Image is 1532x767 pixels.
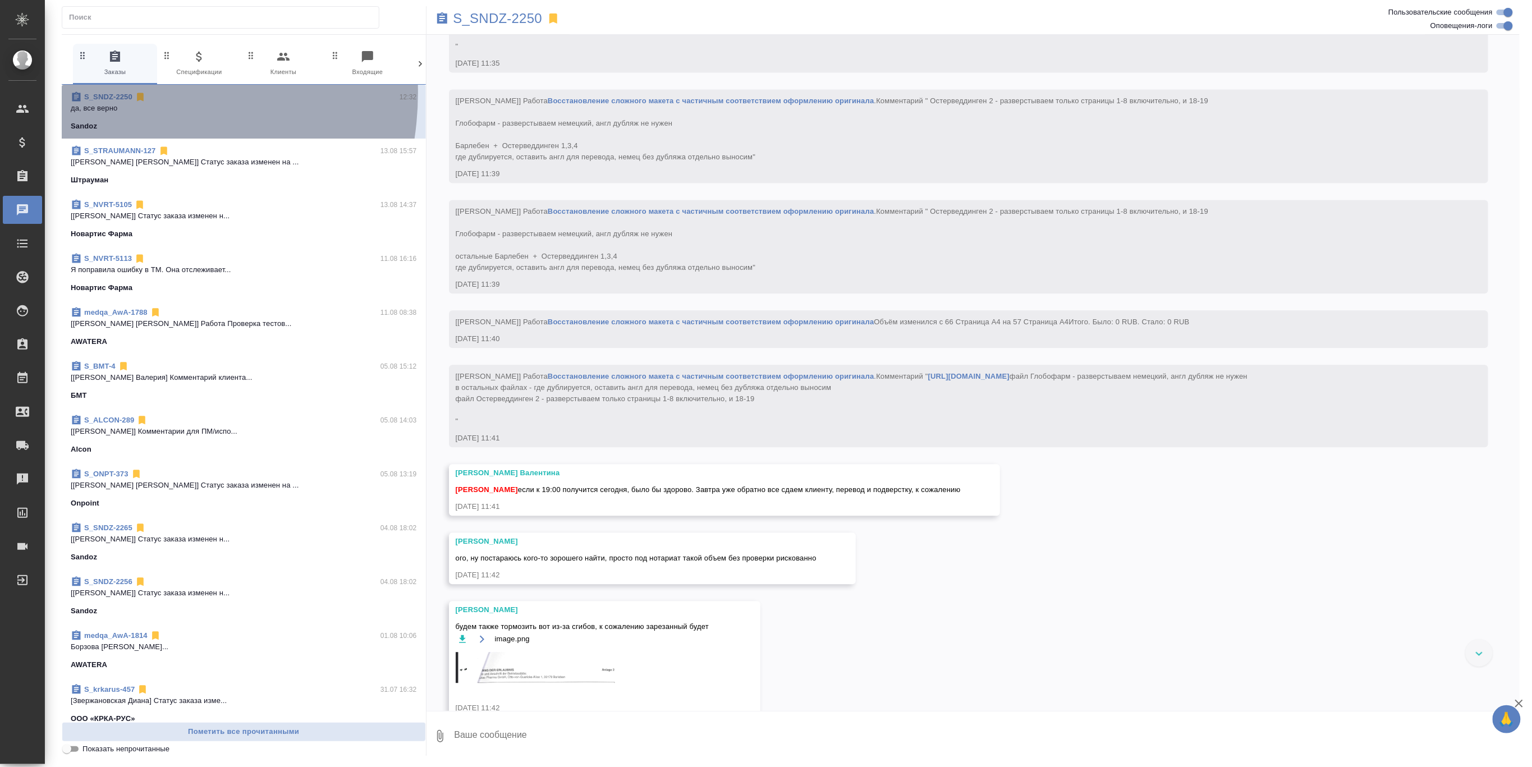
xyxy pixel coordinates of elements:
[62,139,426,192] div: S_STRAUMANN-12713.08 15:57[[PERSON_NAME] [PERSON_NAME]] Статус заказа изменен на ...Штрауман
[62,246,426,300] div: S_NVRT-511311.08 16:16Я поправила ошибку в ТМ. Она отслеживает...Новартис Фарма
[62,85,426,139] div: S_SNDZ-225012:32да, все верноSandoz
[380,522,417,534] p: 04.08 18:02
[71,210,417,222] p: [[PERSON_NAME]] Статус заказа изменен н...
[71,282,132,293] p: Новартис Фарма
[84,577,132,586] a: S_SNDZ-2256
[71,121,97,132] p: Sandoz
[1493,705,1521,733] button: 🙏
[136,415,148,426] svg: Отписаться
[84,93,132,101] a: S_SNDZ-2250
[71,228,132,240] p: Новартис Фарма
[84,631,148,640] a: medqa_AwA-1814
[62,408,426,462] div: S_ALCON-28905.08 14:03[[PERSON_NAME]] Комментарии для ПМ/испо...Alcon
[134,253,145,264] svg: Отписаться
[456,702,722,714] div: [DATE] 11:42
[380,307,417,318] p: 11.08 08:38
[158,145,169,157] svg: Отписаться
[71,372,417,383] p: [[PERSON_NAME] Валерия] Комментарий клиента...
[456,652,624,683] img: image.png
[135,91,146,103] svg: Отписаться
[71,264,417,275] p: Я поправила ошибку в ТМ. Она отслеживает...
[548,207,874,215] a: Восстановление сложного макета с частичным соответствием оформлению оригинала
[131,469,142,480] svg: Отписаться
[330,50,341,61] svg: Зажми и перетащи, чтобы поменять порядок вкладок
[456,621,722,632] span: будем также тормозить вот из-за сгибов, к сожалению зарезанный будет
[84,200,132,209] a: S_NVRT-5105
[150,630,161,641] svg: Отписаться
[71,498,99,509] p: Onpoint
[453,13,543,24] a: S_SNDZ-2250
[380,199,417,210] p: 13.08 14:37
[84,254,132,263] a: S_NVRT-5113
[71,426,417,437] p: [[PERSON_NAME]] Комментарии для ПМ/испо...
[71,390,87,401] p: БМТ
[456,58,1450,69] div: [DATE] 11:35
[456,372,1248,425] span: Комментарий " файл Глобофарм - разверстываем немецкий, англ дубляж не нужен в остальных файлах - ...
[62,623,426,677] div: medqa_AwA-181401.08 10:06Борзова [PERSON_NAME]...AWATERA
[69,10,379,25] input: Поиск
[71,587,417,599] p: [[PERSON_NAME]] Статус заказа изменен н...
[1430,20,1493,31] span: Оповещения-логи
[135,522,146,534] svg: Отписаться
[71,534,417,545] p: [[PERSON_NAME]] Статус заказа изменен н...
[548,318,874,326] a: Восстановление сложного макета с частичным соответствием оформлению оригинала
[456,604,722,616] div: [PERSON_NAME]
[456,485,518,494] span: [PERSON_NAME]
[456,554,817,562] span: ого, ну постараюсь кого-то зорошего найти, просто под нотариат такой объем без проверки рискованно
[77,50,88,61] svg: Зажми и перетащи, чтобы поменять порядок вкладок
[380,415,417,426] p: 05.08 14:03
[71,103,417,114] p: да, все верно
[456,279,1450,290] div: [DATE] 11:39
[1388,7,1493,18] span: Пользовательские сообщения
[71,605,97,617] p: Sandoz
[82,743,169,755] span: Показать непрочитанные
[380,253,417,264] p: 11.08 16:16
[71,157,417,168] p: [[PERSON_NAME] [PERSON_NAME]] Статус заказа изменен на ...
[77,50,153,77] span: Заказы
[71,552,97,563] p: Sandoz
[84,523,132,532] a: S_SNDZ-2265
[456,97,1209,161] span: Комментарий " Остерведдинген 2 - разверстываем только страницы 1-8 включительно, и 18-19 Глобофар...
[62,569,426,623] div: S_SNDZ-225604.08 18:02[[PERSON_NAME]] Статус заказа изменен н...Sandoz
[84,416,134,424] a: S_ALCON-289
[71,444,91,455] p: Alcon
[71,695,417,706] p: [Звержановская Диана] Статус заказа изме...
[150,307,161,318] svg: Отписаться
[62,300,426,354] div: medqa_AwA-178811.08 08:38[[PERSON_NAME] [PERSON_NAME]] Работа Проверка тестов...AWATERA
[134,199,145,210] svg: Отписаться
[548,372,874,380] a: Восстановление сложного макета с частичным соответствием оформлению оригинала
[246,50,321,77] span: Клиенты
[71,713,135,724] p: ООО «КРКА-РУС»
[495,633,530,645] span: image.png
[71,641,417,653] p: Борзова [PERSON_NAME]...
[456,333,1450,345] div: [DATE] 11:40
[84,685,135,693] a: S_krkarus-457
[380,145,417,157] p: 13.08 15:57
[380,630,417,641] p: 01.08 10:06
[62,462,426,516] div: S_ONPT-37305.08 13:19[[PERSON_NAME] [PERSON_NAME]] Статус заказа изменен на ...Onpoint
[475,632,489,646] button: Открыть на драйве
[456,632,470,646] button: Скачать
[84,362,116,370] a: S_BMT-4
[62,192,426,246] div: S_NVRT-510513.08 14:37[[PERSON_NAME]] Статус заказа изменен н...Новартис Фарма
[400,91,417,103] p: 12:32
[456,433,1450,444] div: [DATE] 11:41
[456,207,1209,272] span: [[PERSON_NAME]] Работа .
[456,501,961,512] div: [DATE] 11:41
[1068,318,1189,326] span: Итого. Было: 0 RUB. Стало: 0 RUB
[84,146,156,155] a: S_STRAUMANN-127
[135,576,146,587] svg: Отписаться
[68,725,420,738] span: Пометить все прочитанными
[84,470,129,478] a: S_ONPT-373
[330,50,405,77] span: Входящие
[118,361,129,372] svg: Отписаться
[71,318,417,329] p: [[PERSON_NAME] [PERSON_NAME]] Работа Проверка тестов...
[84,308,148,316] a: medqa_AwA-1788
[380,469,417,480] p: 05.08 13:19
[62,354,426,408] div: S_BMT-405.08 15:12[[PERSON_NAME] Валерия] Комментарий клиента...БМТ
[246,50,256,61] svg: Зажми и перетащи, чтобы поменять порядок вкладок
[62,722,426,742] button: Пометить все прочитанными
[62,516,426,569] div: S_SNDZ-226504.08 18:02[[PERSON_NAME]] Статус заказа изменен н...Sandoz
[71,336,107,347] p: AWATERA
